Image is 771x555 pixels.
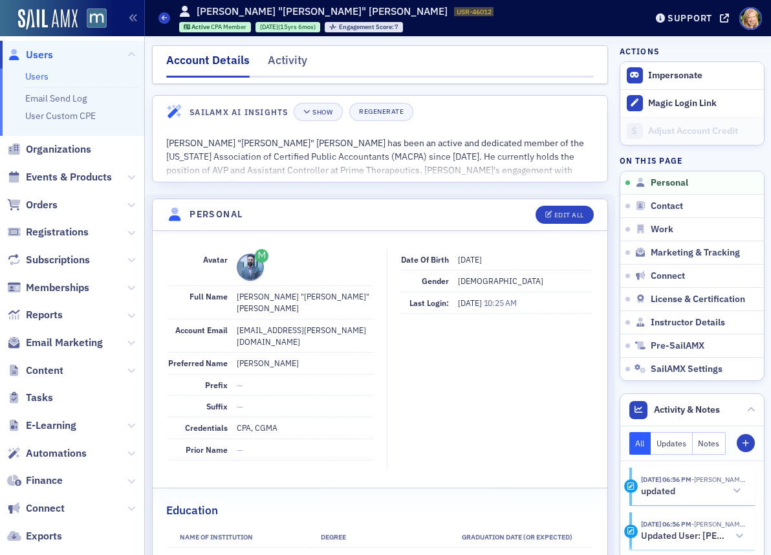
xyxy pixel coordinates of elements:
[651,201,683,212] span: Contact
[260,23,278,31] span: [DATE]
[237,380,243,390] span: —
[26,391,53,405] span: Tasks
[7,446,87,461] a: Automations
[25,110,96,122] a: User Custom CPE
[25,92,87,104] a: Email Send Log
[7,336,103,350] a: Email Marketing
[185,422,228,433] span: Credentials
[211,23,246,31] span: CPA Member
[7,501,65,516] a: Connect
[190,106,288,118] h4: SailAMX AI Insights
[651,340,704,352] span: Pre-SailAMX
[184,23,247,31] a: Active CPA Member
[484,298,517,308] span: 10:25 AM
[26,198,58,212] span: Orders
[641,475,691,484] time: 9/30/2025 06:56 PM
[166,502,218,519] h2: Education
[458,270,592,291] dd: [DEMOGRAPHIC_DATA]
[651,270,685,282] span: Connect
[26,170,112,184] span: Events & Products
[26,253,90,267] span: Subscriptions
[294,103,342,121] button: Show
[7,142,91,157] a: Organizations
[7,170,112,184] a: Events & Products
[349,103,413,121] button: Regenerate
[7,364,63,378] a: Content
[339,23,395,31] span: Engagement Score :
[237,320,373,353] dd: [EMAIL_ADDRESS][PERSON_NAME][DOMAIN_NAME]
[629,432,651,455] button: All
[648,70,702,82] button: Impersonate
[26,308,63,322] span: Reports
[7,419,76,433] a: E-Learning
[620,117,764,145] a: Adjust Account Credit
[739,7,762,30] span: Profile
[648,125,757,137] div: Adjust Account Credit
[7,48,53,62] a: Users
[7,198,58,212] a: Orders
[206,401,228,411] span: Suffix
[693,432,726,455] button: Notes
[339,24,399,31] div: 7
[620,155,765,166] h4: On this page
[203,254,228,265] span: Avatar
[401,254,449,265] span: Date of Birth
[190,208,243,221] h4: Personal
[620,45,660,57] h4: Actions
[26,336,103,350] span: Email Marketing
[26,142,91,157] span: Organizations
[641,519,691,528] time: 9/30/2025 06:56 PM
[422,276,449,286] span: Gender
[7,529,62,543] a: Exports
[7,253,90,267] a: Subscriptions
[26,225,89,239] span: Registrations
[237,401,243,411] span: —
[237,286,373,319] dd: [PERSON_NAME] "[PERSON_NAME]" [PERSON_NAME]
[309,528,450,547] th: Degree
[409,298,449,308] span: Last Login:
[78,8,107,30] a: View Homepage
[325,22,403,32] div: Engagement Score: 7
[26,281,89,295] span: Memberships
[458,298,484,308] span: [DATE]
[536,206,594,224] button: Edit All
[25,71,49,82] a: Users
[175,325,228,335] span: Account Email
[7,225,89,239] a: Registrations
[168,358,228,368] span: Preferred Name
[7,308,63,322] a: Reports
[554,212,584,219] div: Edit All
[624,525,638,538] div: Activity
[197,5,448,19] h1: [PERSON_NAME] "[PERSON_NAME]" [PERSON_NAME]
[620,89,764,117] button: Magic Login Link
[651,294,745,305] span: License & Certification
[458,254,482,265] span: [DATE]
[268,52,307,76] div: Activity
[641,530,746,543] button: Updated User: [PERSON_NAME]
[26,529,62,543] span: Exports
[641,484,746,498] button: updated
[26,501,65,516] span: Connect
[651,177,688,189] span: Personal
[237,353,373,373] dd: [PERSON_NAME]
[641,530,729,542] h5: Updated User: [PERSON_NAME]
[651,247,740,259] span: Marketing & Tracking
[691,519,746,528] span: Rebekah Olson
[255,22,320,32] div: 2010-03-29 00:00:00
[651,432,693,455] button: Updates
[312,109,332,116] div: Show
[87,8,107,28] img: SailAMX
[26,446,87,461] span: Automations
[186,444,228,455] span: Prior Name
[179,22,252,32] div: Active: Active: CPA Member
[651,317,725,329] span: Instructor Details
[26,473,63,488] span: Finance
[168,528,309,547] th: Name of Institution
[624,479,638,493] div: Update
[18,9,78,30] img: SailAMX
[190,291,228,301] span: Full Name
[7,473,63,488] a: Finance
[7,391,53,405] a: Tasks
[450,528,591,547] th: Graduation Date (Or Expected)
